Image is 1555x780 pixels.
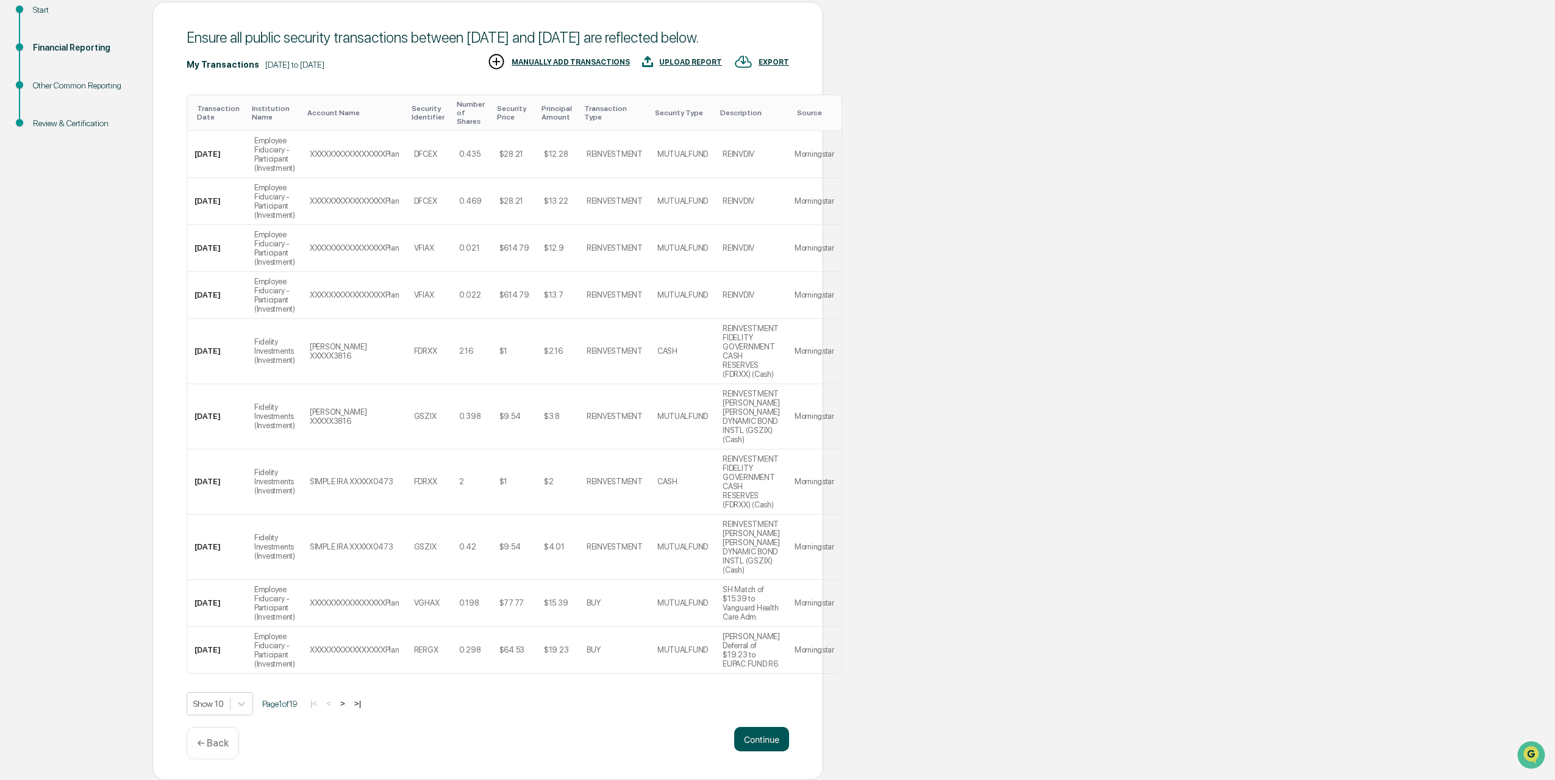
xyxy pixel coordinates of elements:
[544,346,563,356] div: $2.16
[187,384,247,449] td: [DATE]
[459,149,481,159] div: 0.435
[499,243,529,252] div: $614.79
[587,542,643,551] div: REINVESTMENT
[414,290,434,299] div: VFIAX
[659,58,722,66] div: UPLOAD REPORT
[414,196,437,206] div: DFCEX
[262,699,298,709] span: Page 1 of 19
[459,542,476,551] div: 0.42
[414,598,440,607] div: VGHAX
[33,79,133,92] div: Other Common Reporting
[7,172,82,194] a: 🔎Data Lookup
[544,598,568,607] div: $15.39
[787,384,842,449] td: Morningstar
[302,449,407,515] td: SIMPLE IRA XXXXX0473
[657,290,708,299] div: MUTUALFUND
[414,542,437,551] div: GSZIX
[499,196,523,206] div: $28.21
[587,346,643,356] div: REINVESTMENT
[187,319,247,384] td: [DATE]
[86,206,148,216] a: Powered byPylon
[33,41,133,54] div: Financial Reporting
[759,58,789,66] div: EXPORT
[254,183,295,220] div: Employee Fiduciary - Participant (Investment)
[12,93,34,115] img: 1746055101610-c473b297-6a78-478c-a979-82029cc54cd1
[787,627,842,673] td: Morningstar
[101,154,151,166] span: Attestations
[252,104,298,121] div: Toggle SortBy
[7,149,84,171] a: 🖐️Preclearance
[254,403,295,430] div: Fidelity Investments (Investment)
[734,727,789,751] button: Continue
[657,542,708,551] div: MUTUALFUND
[254,337,295,365] div: Fidelity Investments (Investment)
[414,346,437,356] div: FDRXX
[723,196,754,206] div: REINVDIV
[459,412,481,421] div: 0.398
[459,243,480,252] div: 0.021
[723,454,780,509] div: REINVESTMENT FIDELITY GOVERNMENT CASH RESERVES (FDRXX) (Cash)
[499,542,521,551] div: $9.54
[657,645,708,654] div: MUTUALFUND
[24,177,77,189] span: Data Lookup
[323,698,335,709] button: <
[414,243,434,252] div: VFIAX
[459,477,464,486] div: 2
[787,319,842,384] td: Morningstar
[254,533,295,560] div: Fidelity Investments (Investment)
[254,230,295,267] div: Employee Fiduciary - Participant (Investment)
[12,26,222,45] p: How can we help?
[544,477,553,486] div: $2
[499,290,529,299] div: $614.79
[302,580,407,627] td: XXXXXXXXXXXXXXXXPlan
[187,449,247,515] td: [DATE]
[121,207,148,216] span: Pylon
[587,290,643,299] div: REINVESTMENT
[499,477,507,486] div: $1
[459,290,481,299] div: 0.022
[302,384,407,449] td: [PERSON_NAME] XXXXX3816
[587,196,643,206] div: REINVESTMENT
[302,131,407,178] td: XXXXXXXXXXXXXXXXPlan
[337,698,349,709] button: >
[720,109,782,117] div: Toggle SortBy
[587,645,601,654] div: BUY
[544,149,568,159] div: $12.28
[544,243,564,252] div: $12.9
[723,243,754,252] div: REINVDIV
[254,277,295,313] div: Employee Fiduciary - Participant (Investment)
[542,104,574,121] div: Toggle SortBy
[457,100,487,126] div: Toggle SortBy
[787,580,842,627] td: Morningstar
[84,149,156,171] a: 🗄️Attestations
[459,196,482,206] div: 0.469
[302,627,407,673] td: XXXXXXXXXXXXXXXXPlan
[499,412,521,421] div: $9.54
[497,104,532,121] div: Toggle SortBy
[459,346,473,356] div: 2.16
[723,389,780,444] div: REINVESTMENT [PERSON_NAME] [PERSON_NAME] DYNAMIC BOND INSTL (GSZIX) (Cash)
[187,515,247,580] td: [DATE]
[187,627,247,673] td: [DATE]
[787,131,842,178] td: Morningstar
[723,290,754,299] div: REINVDIV
[412,104,447,121] div: Toggle SortBy
[302,272,407,319] td: XXXXXXXXXXXXXXXXPlan
[414,149,437,159] div: DFCEX
[487,52,506,71] img: MANUALLY ADD TRANSACTIONS
[587,412,643,421] div: REINVESTMENT
[265,60,324,70] div: [DATE] to [DATE]
[414,412,437,421] div: GSZIX
[41,106,154,115] div: We're available if you need us!
[657,412,708,421] div: MUTUALFUND
[12,155,22,165] div: 🖐️
[657,196,708,206] div: MUTUALFUND
[544,290,563,299] div: $13.7
[787,515,842,580] td: Morningstar
[587,477,643,486] div: REINVESTMENT
[657,243,708,252] div: MUTUALFUND
[459,645,481,654] div: 0.298
[723,632,780,668] div: [PERSON_NAME] Deferral of $19.23 to EUPAC FUND R6.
